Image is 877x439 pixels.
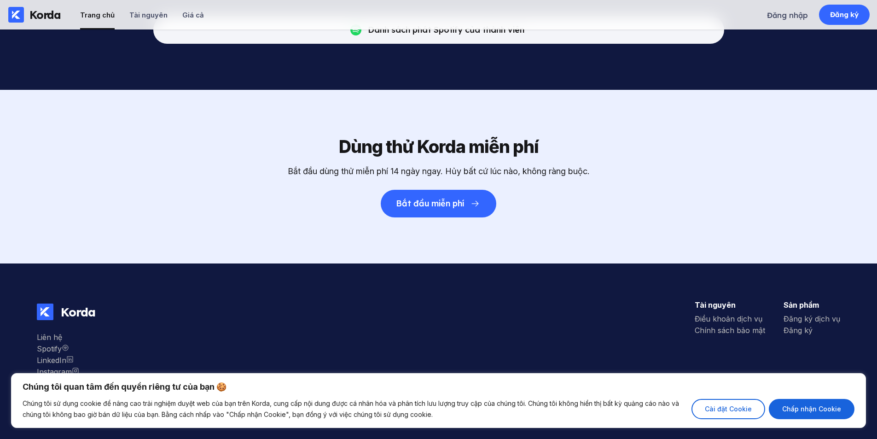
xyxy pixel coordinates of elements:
[182,11,204,19] font: Giá cả
[37,344,79,356] a: Instagram
[339,136,539,157] font: Dùng thử Korda miễn phí
[61,304,95,320] font: Korda
[705,405,752,413] font: Cài đặt Cookie
[153,16,724,44] button: Danh sách phát Spotify của thành viên
[381,190,496,217] button: Bắt đầu miễn phí
[368,24,524,35] font: Danh sách phát Spotify của thành viên
[782,405,841,413] font: Chấp nhận Cookie
[784,314,840,326] a: Đăng ký dịch vụ
[396,198,464,209] font: Bắt đầu miễn phí
[288,166,590,176] font: Bắt đầu dùng thử miễn phí 14 ngày ngay. Hủy bất cứ lúc nào, không ràng buộc.
[37,356,79,367] a: LinkedIn
[695,326,765,337] a: Chính sách bảo mật
[80,11,115,19] font: Trang chủ
[695,326,765,335] font: Chính sách bảo mật
[784,300,819,310] font: Sản phẩm
[129,11,168,19] font: Tài nguyên
[691,399,765,419] button: Cài đặt Cookie
[767,11,808,20] font: Đăng nhập
[37,333,62,342] font: Liên hệ
[381,176,496,217] a: Bắt đầu miễn phí
[695,314,765,326] a: Điều khoản dịch vụ
[784,326,840,337] a: Đăng ký
[29,8,61,22] font: Korda
[37,356,66,365] font: LinkedIn
[37,344,62,353] font: Spotify
[819,5,870,25] a: Đăng ký
[830,10,859,19] font: Đăng ký
[23,399,679,418] font: Chúng tôi sử dụng cookie để nâng cao trải nghiệm duyệt web của bạn trên Korda, cung cấp nội dung ...
[784,314,840,323] font: Đăng ký dịch vụ
[695,300,736,310] font: Tài nguyên
[37,333,79,344] a: Liên hệ
[695,314,762,323] font: Điều khoản dịch vụ
[784,326,813,335] font: Đăng ký
[23,382,227,392] font: Chúng tôi quan tâm đến quyền riêng tư của bạn 🍪
[769,399,854,419] button: Chấp nhận Cookie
